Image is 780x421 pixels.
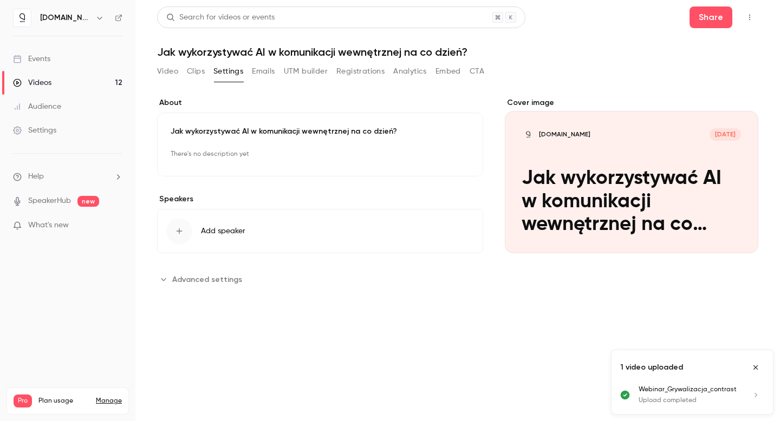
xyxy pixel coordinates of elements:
[166,12,275,23] div: Search for videos or events
[77,196,99,207] span: new
[187,63,205,80] button: Clips
[14,394,32,407] span: Pro
[252,63,275,80] button: Emails
[393,63,427,80] button: Analytics
[40,12,91,23] h6: [DOMAIN_NAME]
[639,385,764,405] a: Webinar_Grywalizacja_contrastUpload completed
[201,226,245,236] span: Add speaker
[28,220,69,231] span: What's new
[157,271,483,288] section: Advanced settings
[172,274,242,285] span: Advanced settings
[171,146,470,163] p: There's no description yet
[336,63,385,80] button: Registrations
[213,63,243,80] button: Settings
[13,171,122,182] li: help-dropdown-opener
[13,101,61,112] div: Audience
[157,63,178,80] button: Video
[741,9,758,26] button: Top Bar Actions
[690,6,732,28] button: Share
[14,9,31,27] img: quico.io
[38,397,89,405] span: Plan usage
[28,171,44,182] span: Help
[470,63,484,80] button: CTA
[505,97,758,253] section: Cover image
[171,126,470,137] p: Jak wykorzystywać AI w komunikacji wewnętrznej na co dzień?
[639,385,738,394] p: Webinar_Grywalizacja_contrast
[96,397,122,405] a: Manage
[747,359,764,376] button: Close uploads list
[157,271,249,288] button: Advanced settings
[13,77,51,88] div: Videos
[157,97,483,108] label: About
[13,54,50,64] div: Events
[435,63,461,80] button: Embed
[157,209,483,253] button: Add speaker
[612,385,773,414] ul: Uploads list
[620,362,683,373] p: 1 video uploaded
[28,195,71,207] a: SpeakerHub
[639,396,738,405] p: Upload completed
[157,194,483,205] label: Speakers
[13,125,56,136] div: Settings
[284,63,328,80] button: UTM builder
[505,97,758,108] label: Cover image
[157,45,758,58] h1: Jak wykorzystywać AI w komunikacji wewnętrznej na co dzień?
